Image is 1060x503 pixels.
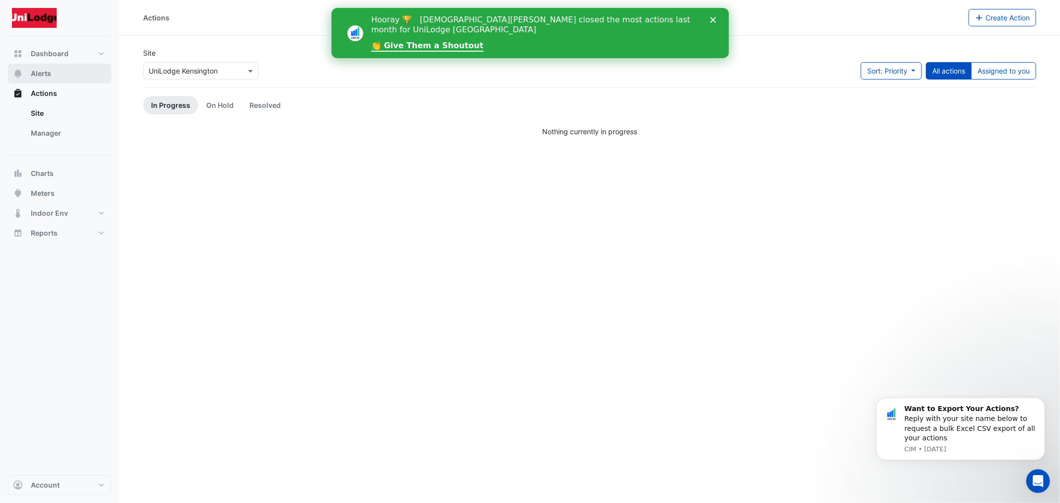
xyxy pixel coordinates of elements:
app-icon: Charts [13,168,23,178]
a: Resolved [242,96,289,114]
span: Reports [31,228,58,238]
button: Assigned to you [971,62,1036,80]
span: Alerts [31,69,51,79]
app-icon: Dashboard [13,49,23,59]
iframe: Intercom live chat [1026,469,1050,493]
a: Site [23,103,111,123]
button: Alerts [8,64,111,84]
div: Nothing currently in progress [143,126,1036,137]
a: On Hold [198,96,242,114]
button: All actions [926,62,972,80]
a: Manager [23,123,111,143]
button: Create Action [969,9,1037,26]
span: Create Action [985,13,1030,22]
button: Charts [8,164,111,183]
span: Charts [31,168,54,178]
app-icon: Actions [13,88,23,98]
span: Meters [31,188,55,198]
a: In Progress [143,96,198,114]
button: Meters [8,183,111,203]
iframe: Intercom notifications message [861,395,1060,498]
span: Indoor Env [31,208,68,218]
div: Close [379,9,389,15]
span: Dashboard [31,49,69,59]
img: Company Logo [12,8,57,28]
button: Actions [8,84,111,103]
app-icon: Meters [13,188,23,198]
button: Account [8,475,111,495]
app-icon: Indoor Env [13,208,23,218]
span: Sort: Priority [867,67,907,75]
span: Actions [31,88,57,98]
button: Sort: Priority [861,62,922,80]
label: Site [143,48,156,58]
app-icon: Alerts [13,69,23,79]
iframe: Intercom live chat banner [331,8,729,58]
button: Reports [8,223,111,243]
app-icon: Reports [13,228,23,238]
button: Indoor Env [8,203,111,223]
div: Actions [143,12,169,23]
span: Account [31,480,60,490]
button: Dashboard [8,44,111,64]
div: Actions [8,103,111,147]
